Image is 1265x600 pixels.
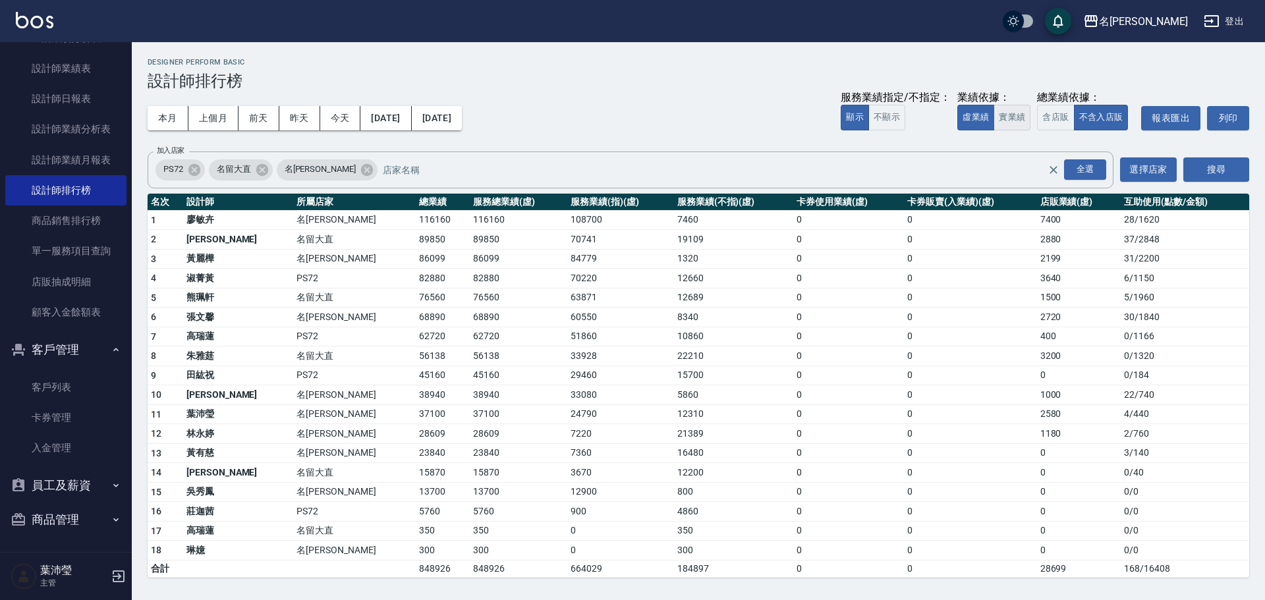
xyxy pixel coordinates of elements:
a: 客戶列表 [5,372,126,402]
h2: Designer Perform Basic [148,58,1249,67]
a: 卡券管理 [5,402,126,433]
td: 0 [1037,366,1121,385]
td: 0 / 1320 [1121,346,1249,366]
div: 總業績依據： [1037,91,1135,105]
td: 45160 [416,366,470,385]
td: 0 [904,502,1037,522]
span: 14 [151,467,162,477]
td: 名留大直 [293,521,416,541]
th: 卡券販賣(入業績)(虛) [904,194,1037,211]
a: 設計師業績表 [5,53,126,84]
button: [DATE] [360,106,411,130]
td: 28699 [1037,560,1121,577]
td: 7220 [567,424,674,444]
td: 名[PERSON_NAME] [293,385,416,405]
td: 1500 [1037,288,1121,308]
td: 12200 [674,463,794,483]
td: 名[PERSON_NAME] [293,308,416,327]
span: 15 [151,487,162,497]
td: 848926 [470,560,567,577]
td: 名[PERSON_NAME] [293,404,416,424]
td: 4860 [674,502,794,522]
button: save [1045,8,1071,34]
td: 45160 [470,366,567,385]
th: 設計師 [183,194,293,211]
td: 800 [674,482,794,502]
img: Person [11,563,37,589]
td: PS72 [293,269,416,288]
td: 15870 [416,463,470,483]
td: 13700 [416,482,470,502]
td: [PERSON_NAME] [183,385,293,405]
span: 18 [151,545,162,555]
a: 設計師業績分析表 [5,114,126,144]
td: 0 / 0 [1121,482,1249,502]
button: 不顯示 [868,105,905,130]
td: 名[PERSON_NAME] [293,443,416,463]
td: 琳嬑 [183,541,293,560]
td: 848926 [416,560,470,577]
td: 56138 [470,346,567,366]
button: 顯示 [841,105,869,130]
button: 上個月 [188,106,239,130]
td: 5760 [470,502,567,522]
td: 16480 [674,443,794,463]
button: 前天 [239,106,279,130]
td: 0 [1037,541,1121,560]
td: 0 [793,385,904,405]
td: 0 [793,541,904,560]
td: 84779 [567,249,674,269]
td: 廖敏卉 [183,210,293,230]
td: 33080 [567,385,674,405]
td: 0 [1037,521,1121,541]
p: 主管 [40,577,107,589]
td: 0 [904,327,1037,346]
img: Logo [16,12,53,28]
td: 名[PERSON_NAME] [293,210,416,230]
td: 黃麗樺 [183,249,293,269]
td: 名留大直 [293,346,416,366]
button: 搜尋 [1183,157,1249,182]
td: 15870 [470,463,567,483]
button: 實業績 [994,105,1030,130]
td: 350 [416,521,470,541]
td: 0 [793,424,904,444]
span: 12 [151,428,162,439]
td: PS72 [293,366,416,385]
td: 0 [793,463,904,483]
td: 5760 [416,502,470,522]
td: 6 / 1150 [1121,269,1249,288]
td: 12900 [567,482,674,502]
td: 高瑞蓮 [183,327,293,346]
span: 5 [151,292,156,303]
td: 900 [567,502,674,522]
td: 0 [793,404,904,424]
td: 23840 [416,443,470,463]
td: 0 [793,288,904,308]
h3: 設計師排行榜 [148,72,1249,90]
table: a dense table [148,194,1249,578]
td: 0 [904,424,1037,444]
button: 選擇店家 [1120,157,1177,182]
td: 2580 [1037,404,1121,424]
td: 350 [674,521,794,541]
td: 60550 [567,308,674,327]
th: 店販業績(虛) [1037,194,1121,211]
th: 服務業績(不指)(虛) [674,194,794,211]
td: 23840 [470,443,567,463]
td: 82880 [470,269,567,288]
td: 1180 [1037,424,1121,444]
td: 0 / 184 [1121,366,1249,385]
td: 664029 [567,560,674,577]
a: 入金管理 [5,433,126,463]
td: 名[PERSON_NAME] [293,541,416,560]
th: 名次 [148,194,183,211]
td: 0 / 1166 [1121,327,1249,346]
button: Clear [1044,161,1063,179]
td: 5 / 1960 [1121,288,1249,308]
td: 400 [1037,327,1121,346]
td: 86099 [416,249,470,269]
td: 0 [904,521,1037,541]
a: 店販抽成明細 [5,267,126,297]
td: 0 [904,210,1037,230]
